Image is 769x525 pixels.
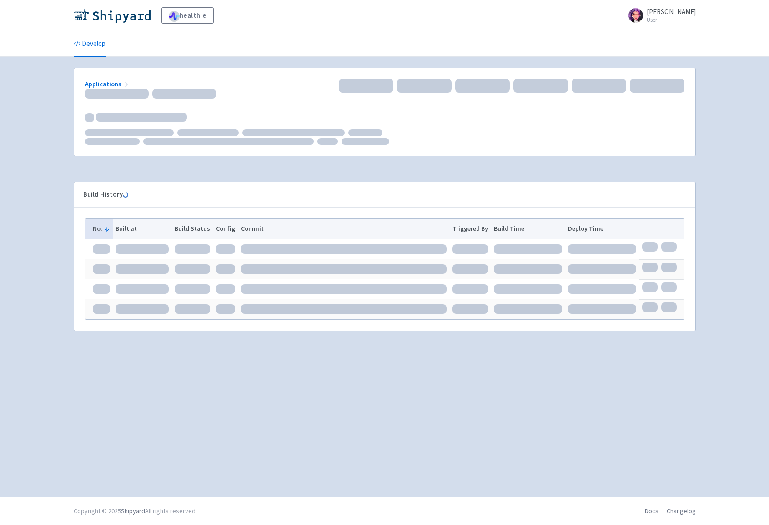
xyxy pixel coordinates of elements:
[161,7,214,24] a: healthie
[647,17,696,23] small: User
[113,219,172,239] th: Built at
[74,506,197,516] div: Copyright © 2025 All rights reserved.
[623,8,696,23] a: [PERSON_NAME] User
[647,7,696,16] span: [PERSON_NAME]
[238,219,450,239] th: Commit
[491,219,565,239] th: Build Time
[93,224,110,233] button: No.
[450,219,491,239] th: Triggered By
[213,219,238,239] th: Config
[645,507,658,515] a: Docs
[83,189,672,200] div: Build History
[565,219,639,239] th: Deploy Time
[121,507,145,515] a: Shipyard
[85,80,130,88] a: Applications
[667,507,696,515] a: Changelog
[74,31,106,57] a: Develop
[74,8,151,23] img: Shipyard logo
[172,219,213,239] th: Build Status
